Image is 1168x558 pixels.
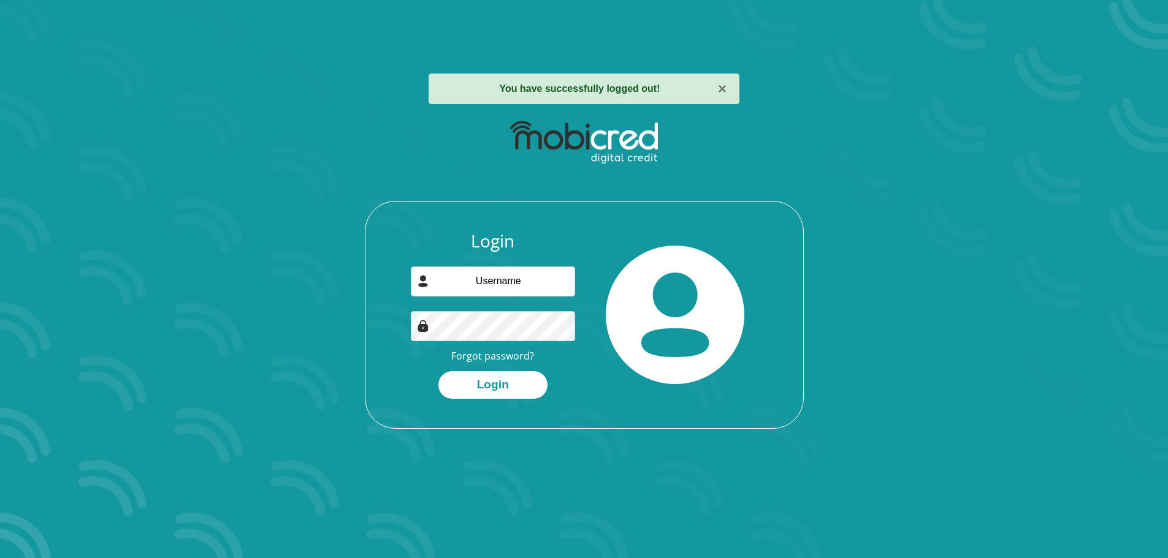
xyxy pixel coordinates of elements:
[718,81,727,96] button: ×
[510,121,658,164] img: mobicred logo
[417,275,429,287] img: user-icon image
[411,231,575,252] h3: Login
[417,320,429,332] img: Image
[411,266,575,296] input: Username
[438,371,548,399] button: Login
[451,349,534,363] a: Forgot password?
[500,83,660,94] strong: You have successfully logged out!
